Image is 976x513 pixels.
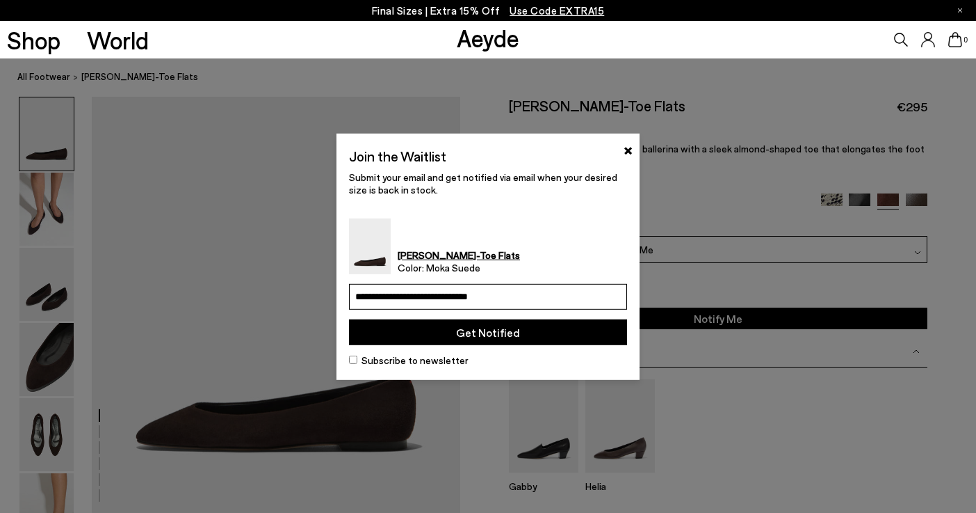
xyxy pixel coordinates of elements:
a: 0 [948,32,962,47]
span: Color: Moka Suede [398,262,520,274]
p: Submit your email and get notified via email when your desired size is back in stock. [349,171,627,196]
a: World [87,28,149,52]
button: Get Notified [349,319,627,345]
p: Final Sizes | Extra 15% Off [372,2,605,19]
span: Navigate to /collections/ss25-final-sizes [510,4,604,17]
input: Subscribe to newsletter [349,356,357,364]
a: Shop [7,28,60,52]
h2: Join the Waitlist [349,145,446,165]
strong: [PERSON_NAME]-Toe Flats [398,248,520,261]
span: 0 [962,36,969,44]
a: Aeyde [457,23,519,52]
img: Ellie Suede Almond-Toe Flats [349,219,391,274]
button: × [624,140,633,157]
label: Subscribe to newsletter [349,353,627,368]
